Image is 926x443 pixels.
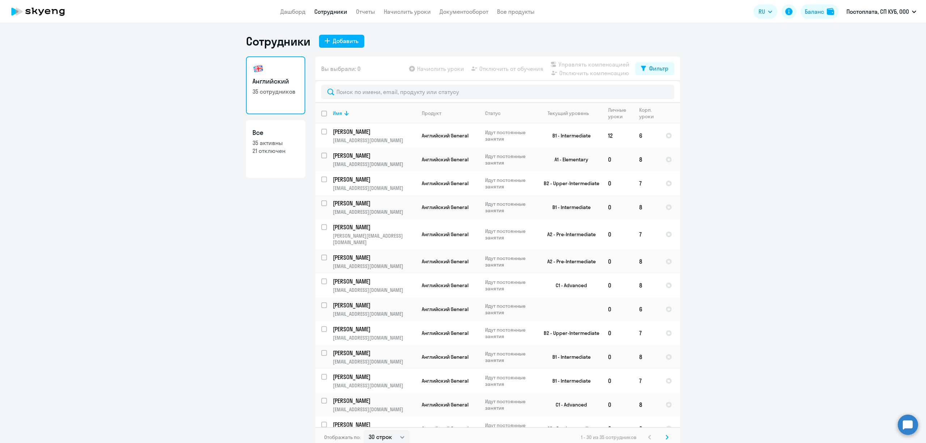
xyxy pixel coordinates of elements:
span: Английский General [422,282,468,289]
p: [PERSON_NAME] [333,152,415,159]
td: B1 - Intermediate [535,124,602,148]
p: Идут постоянные занятия [485,422,535,435]
p: Постоплата, СП КУБ, ООО [846,7,909,16]
span: Английский General [422,401,468,408]
td: 12 [602,124,633,148]
a: [PERSON_NAME] [333,199,416,207]
td: A2 - Pre-Intermediate [535,250,602,273]
a: [PERSON_NAME] [333,325,416,333]
p: [EMAIL_ADDRESS][DOMAIN_NAME] [333,311,416,317]
td: 8 [633,345,660,369]
p: Идут постоянные занятия [485,201,535,214]
a: Отчеты [356,8,375,15]
p: [EMAIL_ADDRESS][DOMAIN_NAME] [333,137,416,144]
button: Постоплата, СП КУБ, ООО [843,3,920,20]
a: [PERSON_NAME] [333,397,416,405]
p: [PERSON_NAME] [333,349,415,357]
td: A2 - Pre-Intermediate [535,417,602,440]
div: Текущий уровень [548,110,589,116]
td: A2 - Pre-Intermediate [535,219,602,250]
td: 8 [633,195,660,219]
p: Идут постоянные занятия [485,398,535,411]
p: [PERSON_NAME] [333,373,415,381]
td: 0 [602,321,633,345]
a: [PERSON_NAME] [333,301,416,309]
a: Начислить уроки [384,8,431,15]
a: [PERSON_NAME] [333,128,416,136]
p: [EMAIL_ADDRESS][DOMAIN_NAME] [333,382,416,389]
a: [PERSON_NAME] [333,254,416,261]
h3: Английский [252,77,299,86]
td: 6 [633,297,660,321]
td: 6 [633,124,660,148]
p: [PERSON_NAME] [333,199,415,207]
p: [EMAIL_ADDRESS][DOMAIN_NAME] [333,287,416,293]
td: A1 - Elementary [535,148,602,171]
span: Английский General [422,258,468,265]
p: Идут постоянные занятия [485,177,535,190]
td: 0 [602,219,633,250]
td: C1 - Advanced [535,393,602,417]
p: 21 отключен [252,147,299,155]
span: Английский General [422,378,468,384]
div: Добавить [333,37,358,45]
a: [PERSON_NAME] [333,349,416,357]
span: Английский General [422,132,468,139]
p: Идут постоянные занятия [485,303,535,316]
td: 8 [633,393,660,417]
p: Идут постоянные занятия [485,374,535,387]
div: Имя [333,110,342,116]
td: 0 [602,345,633,369]
p: [PERSON_NAME] [333,277,415,285]
span: 1 - 30 из 35 сотрудников [581,434,637,440]
p: [EMAIL_ADDRESS][DOMAIN_NAME] [333,335,416,341]
td: B1 - Intermediate [535,195,602,219]
p: [EMAIL_ADDRESS][DOMAIN_NAME] [333,263,416,269]
td: 8 [633,148,660,171]
td: 0 [602,195,633,219]
td: 7 [633,219,660,250]
a: Сотрудники [314,8,347,15]
span: Отображать по: [324,434,361,440]
div: Текущий уровень [541,110,602,116]
p: [PERSON_NAME] [333,301,415,309]
td: 0 [602,148,633,171]
p: [EMAIL_ADDRESS][DOMAIN_NAME] [333,161,416,167]
p: Идут постоянные занятия [485,327,535,340]
button: Добавить [319,35,364,48]
span: Английский General [422,354,468,360]
p: Идут постоянные занятия [485,153,535,166]
img: balance [827,8,834,15]
div: Фильтр [649,64,668,73]
a: Все продукты [497,8,535,15]
div: Продукт [422,110,441,116]
p: Идут постоянные занятия [485,350,535,363]
h1: Сотрудники [246,34,310,48]
p: Идут постоянные занятия [485,279,535,292]
h3: Все [252,128,299,137]
td: B1 - Intermediate [535,345,602,369]
span: Английский General [422,306,468,312]
p: [PERSON_NAME] [333,175,415,183]
button: RU [753,4,777,19]
div: Статус [485,110,501,116]
td: B1 - Intermediate [535,369,602,393]
p: [EMAIL_ADDRESS][DOMAIN_NAME] [333,358,416,365]
p: Идут постоянные занятия [485,129,535,142]
p: Идут постоянные занятия [485,255,535,268]
p: 35 активны [252,139,299,147]
td: 6 [633,417,660,440]
p: [PERSON_NAME] [333,223,415,231]
a: [PERSON_NAME] [333,223,416,231]
td: B2 - Upper-Intermediate [535,171,602,195]
div: Баланс [805,7,824,16]
td: 0 [602,250,633,273]
a: Английский35 сотрудников [246,56,305,114]
span: Английский General [422,156,468,163]
td: 7 [633,369,660,393]
a: [PERSON_NAME] [333,152,416,159]
p: [PERSON_NAME] [333,397,415,405]
div: Имя [333,110,416,116]
a: Дашборд [280,8,306,15]
td: B2 - Upper-Intermediate [535,321,602,345]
